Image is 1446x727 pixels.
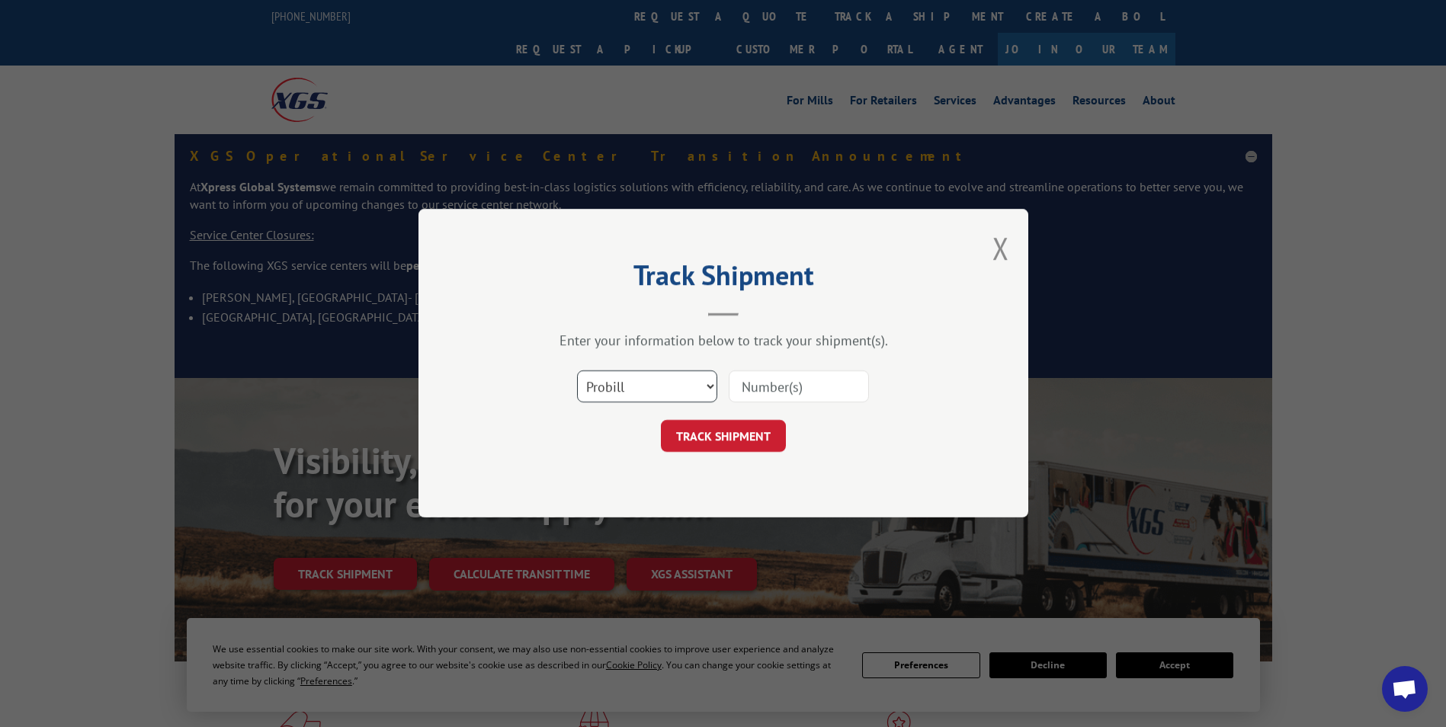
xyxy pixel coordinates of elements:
[729,371,869,403] input: Number(s)
[992,228,1009,268] button: Close modal
[495,332,952,350] div: Enter your information below to track your shipment(s).
[661,421,786,453] button: TRACK SHIPMENT
[1382,666,1428,712] a: Open chat
[495,264,952,293] h2: Track Shipment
